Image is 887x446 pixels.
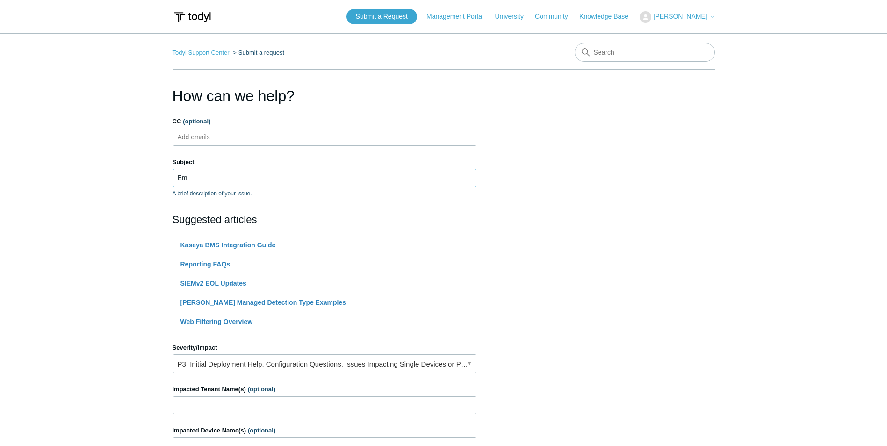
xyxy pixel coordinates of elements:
[173,189,476,198] p: A brief description of your issue.
[174,130,230,144] input: Add emails
[535,12,577,22] a: Community
[575,43,715,62] input: Search
[173,49,230,56] a: Todyl Support Center
[180,260,231,268] a: Reporting FAQs
[248,386,275,393] span: (optional)
[173,343,476,352] label: Severity/Impact
[248,427,275,434] span: (optional)
[653,13,707,20] span: [PERSON_NAME]
[173,212,476,227] h2: Suggested articles
[183,118,210,125] span: (optional)
[180,280,246,287] a: SIEMv2 EOL Updates
[579,12,638,22] a: Knowledge Base
[640,11,714,23] button: [PERSON_NAME]
[180,299,346,306] a: [PERSON_NAME] Managed Detection Type Examples
[173,385,476,394] label: Impacted Tenant Name(s)
[180,318,253,325] a: Web Filtering Overview
[173,158,476,167] label: Subject
[173,117,476,126] label: CC
[346,9,417,24] a: Submit a Request
[173,49,231,56] li: Todyl Support Center
[173,85,476,107] h1: How can we help?
[173,354,476,373] a: P3: Initial Deployment Help, Configuration Questions, Issues Impacting Single Devices or Past Out...
[231,49,284,56] li: Submit a request
[426,12,493,22] a: Management Portal
[173,426,476,435] label: Impacted Device Name(s)
[173,8,212,26] img: Todyl Support Center Help Center home page
[495,12,533,22] a: University
[180,241,276,249] a: Kaseya BMS Integration Guide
